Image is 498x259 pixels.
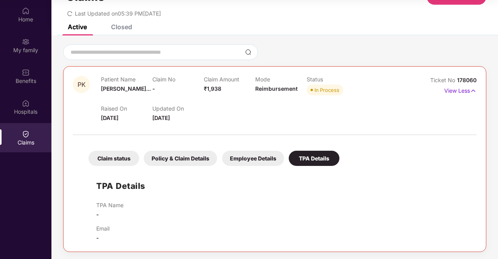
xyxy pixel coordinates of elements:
img: svg+xml;base64,PHN2ZyB3aWR0aD0iMjAiIGhlaWdodD0iMjAiIHZpZXdCb3g9IjAgMCAyMCAyMCIgZmlsbD0ibm9uZSIgeG... [22,38,30,46]
div: Policy & Claim Details [144,151,217,166]
span: [DATE] [152,115,170,121]
span: [DATE] [101,115,118,121]
img: svg+xml;base64,PHN2ZyBpZD0iQ2xhaW0iIHhtbG5zPSJodHRwOi8vd3d3LnczLm9yZy8yMDAwL3N2ZyIgd2lkdGg9IjIwIi... [22,130,30,138]
span: - [96,211,99,218]
div: Employee Details [222,151,284,166]
p: Updated On [152,105,204,112]
img: svg+xml;base64,PHN2ZyBpZD0iQmVuZWZpdHMiIHhtbG5zPSJodHRwOi8vd3d3LnczLm9yZy8yMDAwL3N2ZyIgd2lkdGg9Ij... [22,69,30,76]
p: TPA Name [96,202,124,208]
span: PK [78,81,86,88]
span: [PERSON_NAME]... [101,85,151,92]
p: Claim No [152,76,204,83]
div: Claim status [88,151,139,166]
p: Claim Amount [204,76,255,83]
p: Status [307,76,358,83]
span: Reimbursement [255,85,298,92]
img: svg+xml;base64,PHN2ZyBpZD0iSG9tZSIgeG1sbnM9Imh0dHA6Ly93d3cudzMub3JnLzIwMDAvc3ZnIiB3aWR0aD0iMjAiIG... [22,7,30,15]
p: Mode [255,76,307,83]
p: View Less [444,85,477,95]
div: In Process [314,86,339,94]
span: ₹1,938 [204,85,221,92]
span: redo [67,10,72,17]
span: - [96,234,99,241]
span: - [152,85,155,92]
span: Last Updated on 05:39 PM[DATE] [75,10,161,17]
p: Email [96,225,109,232]
div: Closed [111,23,132,31]
span: Ticket No [430,77,457,83]
div: Active [68,23,87,31]
p: Raised On [101,105,152,112]
img: svg+xml;base64,PHN2ZyB4bWxucz0iaHR0cDovL3d3dy53My5vcmcvMjAwMC9zdmciIHdpZHRoPSIxNyIgaGVpZ2h0PSIxNy... [470,86,477,95]
span: 178060 [457,77,477,83]
p: Patient Name [101,76,152,83]
h1: TPA Details [96,180,145,192]
div: TPA Details [289,151,339,166]
img: svg+xml;base64,PHN2ZyBpZD0iSG9zcGl0YWxzIiB4bWxucz0iaHR0cDovL3d3dy53My5vcmcvMjAwMC9zdmciIHdpZHRoPS... [22,99,30,107]
img: svg+xml;base64,PHN2ZyBpZD0iU2VhcmNoLTMyeDMyIiB4bWxucz0iaHR0cDovL3d3dy53My5vcmcvMjAwMC9zdmciIHdpZH... [245,49,251,55]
